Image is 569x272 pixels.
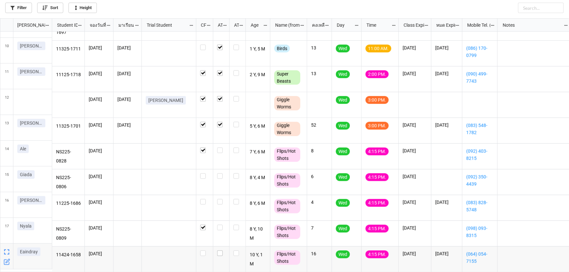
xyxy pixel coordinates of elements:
p: 11325-1711 [56,45,81,54]
div: คงเหลือ (from Nick Name) [308,21,325,29]
p: [DATE] [435,122,458,128]
a: (098) 093-8315 [466,225,493,239]
p: 6 [311,173,328,180]
div: Wed [336,251,350,258]
p: 5 Y, 6 M [250,122,266,131]
p: [DATE] [89,70,109,77]
p: 7 Y, 6 M [250,148,266,157]
div: Class Expiration [400,21,424,29]
p: 1 Y, 5 M [250,45,266,54]
p: [DATE] [403,173,427,180]
p: [DATE] [435,45,458,51]
div: Flips/Hot Shots [274,225,300,239]
div: 4:15 PM. [366,225,389,233]
p: 2 Y, 9 M [250,70,266,79]
span: 11 [5,64,9,89]
p: 4 [311,199,328,206]
p: [DATE] [89,225,109,231]
div: 2:00 PM. [366,70,389,78]
p: [PERSON_NAME] [20,68,43,75]
a: (064) 054-7155 [466,251,493,265]
div: Flips/Hot Shots [274,173,300,188]
p: [DATE] [117,122,138,128]
p: [DATE] [435,199,458,206]
p: [DATE] [89,148,109,154]
a: (090) 499-7743 [466,70,493,85]
p: 52 [311,122,328,128]
div: Giggle Worms [274,122,300,136]
a: (092) 350-4439 [466,173,493,188]
div: หมด Expired date (from [PERSON_NAME] Name) [432,21,455,29]
p: [PERSON_NAME] [20,43,43,49]
p: [DATE] [89,251,109,257]
p: 11424-1658 [56,251,81,260]
p: Giada [20,171,32,178]
div: Day [333,21,354,29]
div: Student ID (from [PERSON_NAME] Name) [53,21,78,29]
span: 13 [5,115,9,140]
p: [DATE] [403,70,427,77]
p: [DATE] [403,45,427,51]
div: Wed [336,96,350,104]
a: (086) 170-0799 [466,45,493,59]
div: Trial Student [143,21,189,29]
div: จองวันที่ [86,21,107,29]
div: Birds [274,45,290,52]
span: 14 [5,141,9,166]
div: 11:00 AM. [366,45,391,52]
p: NS225-0806 [56,173,81,191]
span: 10 [5,38,9,63]
div: 3:00 PM. [366,122,389,130]
div: Wed [336,225,350,233]
p: [DATE] [89,122,109,128]
p: 11125-1718 [56,70,81,79]
p: [DATE] [117,45,138,51]
div: grid [0,19,52,32]
span: 16 [5,192,9,218]
p: [DATE] [435,251,458,257]
p: 7 [311,225,328,231]
p: [DATE] [403,251,427,257]
p: Eaindray [20,249,38,255]
div: Time [363,21,392,29]
p: [DATE] [89,96,109,103]
p: 8 Y, 10 M [250,225,266,242]
div: Notes [499,21,564,29]
p: Nyala [20,223,32,229]
p: [DATE] [89,199,109,206]
p: [DATE] [89,173,109,180]
p: 11325-1701 [56,122,81,131]
a: Sort [37,3,63,13]
div: Flips/Hot Shots [274,148,300,162]
p: 8 [311,148,328,154]
p: 10 Y, 1 M [250,251,266,268]
p: [DATE] [117,96,138,103]
div: Super Beasts [274,70,300,85]
p: 13 [311,70,328,77]
a: (083) 828-5748 [466,199,493,213]
p: [DATE] [403,148,427,154]
p: 8 Y, 4 M [250,173,266,182]
div: Giggle Worms [274,96,300,110]
p: [PERSON_NAME] [20,197,43,204]
div: Wed [336,122,350,130]
div: Flips/Hot Shots [274,251,300,265]
p: NS225-0809 [56,225,81,242]
span: 17 [5,218,9,243]
div: Wed [336,148,350,155]
p: [DATE] [435,70,458,77]
p: 8 Y, 6 M [250,199,266,208]
p: 13 [311,45,328,51]
div: ATK [230,21,239,29]
div: [PERSON_NAME] Name [13,21,45,29]
div: มาเรียน [114,21,135,29]
a: Height [68,3,97,13]
a: (092) 403-8215 [466,148,493,162]
div: Wed [336,199,350,207]
a: Filter [5,3,32,13]
p: [DATE] [117,70,138,77]
div: Mobile Tel. (from Nick Name) [463,21,490,29]
p: [DATE] [403,122,427,128]
p: Ale [20,146,26,152]
p: NS225-0828 [56,148,81,165]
